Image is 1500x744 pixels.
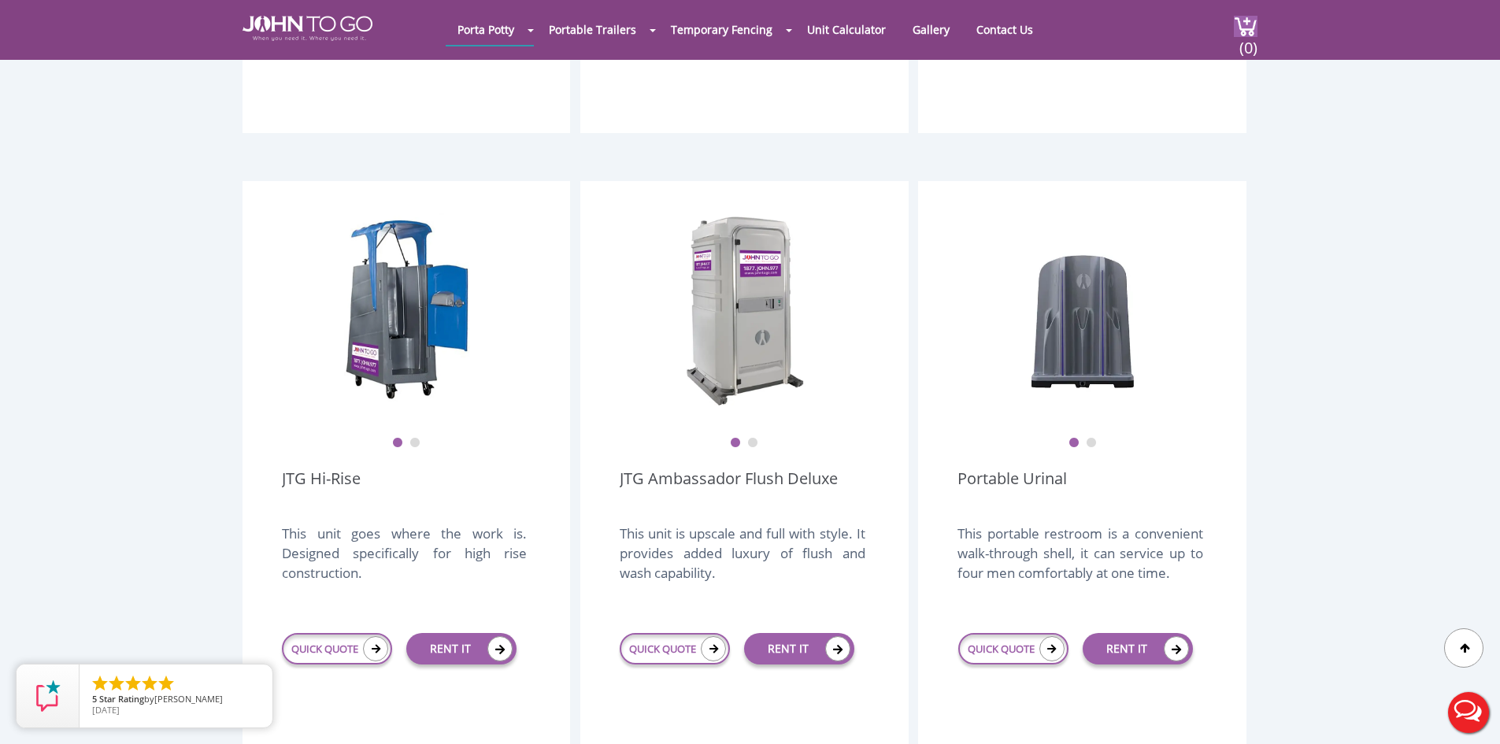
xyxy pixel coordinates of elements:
[957,468,1067,512] a: Portable Urinal
[406,633,517,664] a: RENT IT
[659,14,784,45] a: Temporary Fencing
[140,674,159,693] li: 
[91,674,109,693] li: 
[620,468,838,512] a: JTG Ambassador Flush Deluxe
[154,693,223,705] span: [PERSON_NAME]
[99,693,144,705] span: Star Rating
[107,674,126,693] li: 
[620,524,865,599] div: This unit is upscale and full with style. It provides added luxury of flush and wash capability.
[958,633,1069,664] a: QUICK QUOTE
[282,468,361,512] a: JTG Hi-Rise
[392,438,403,449] button: 1 of 2
[157,674,176,693] li: 
[1234,16,1257,37] img: cart a
[446,14,526,45] a: Porta Potty
[344,213,470,409] img: JTG Hi-Rise Unit
[32,680,64,712] img: Review Rating
[537,14,648,45] a: Portable Trailers
[1239,24,1257,58] span: (0)
[282,524,527,599] div: This unit goes where the work is. Designed specifically for high rise construction.
[409,438,420,449] button: 2 of 2
[1083,633,1193,664] a: RENT IT
[282,633,392,664] a: QUICK QUOTE
[730,438,741,449] button: 1 of 2
[92,704,120,716] span: [DATE]
[1086,438,1097,449] button: 2 of 2
[957,524,1202,599] div: This portable restroom is a convenient walk-through shell, it can service up to four men comforta...
[92,694,260,705] span: by
[1437,681,1500,744] button: Live Chat
[965,14,1045,45] a: Contact Us
[795,14,898,45] a: Unit Calculator
[901,14,961,45] a: Gallery
[620,633,730,664] a: QUICK QUOTE
[92,693,97,705] span: 5
[744,633,854,664] a: RENT IT
[243,16,372,41] img: JOHN to go
[1069,438,1080,449] button: 1 of 2
[747,438,758,449] button: 2 of 2
[1020,213,1146,409] img: urinal unit 1
[124,674,143,693] li: 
